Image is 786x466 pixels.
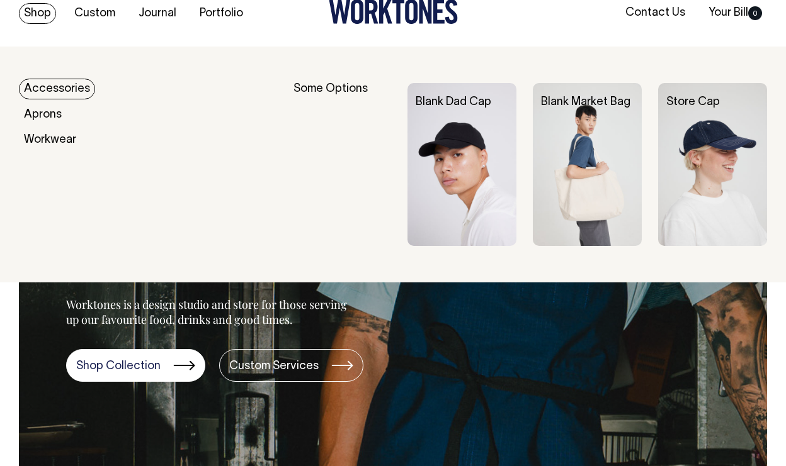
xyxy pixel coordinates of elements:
[541,97,630,108] a: Blank Market Bag
[407,83,516,247] img: Blank Dad Cap
[703,3,767,23] a: Your Bill0
[66,297,353,327] p: Worktones is a design studio and store for those serving up our favourite food, drinks and good t...
[219,349,363,382] a: Custom Services
[748,6,762,20] span: 0
[620,3,690,23] a: Contact Us
[69,3,120,24] a: Custom
[19,3,56,24] a: Shop
[134,3,181,24] a: Journal
[658,83,767,247] img: Store Cap
[666,97,720,108] a: Store Cap
[416,97,491,108] a: Blank Dad Cap
[19,79,95,99] a: Accessories
[195,3,248,24] a: Portfolio
[293,83,390,247] div: Some Options
[66,349,205,382] a: Shop Collection
[19,130,81,150] a: Workwear
[533,83,642,247] img: Blank Market Bag
[19,104,67,125] a: Aprons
